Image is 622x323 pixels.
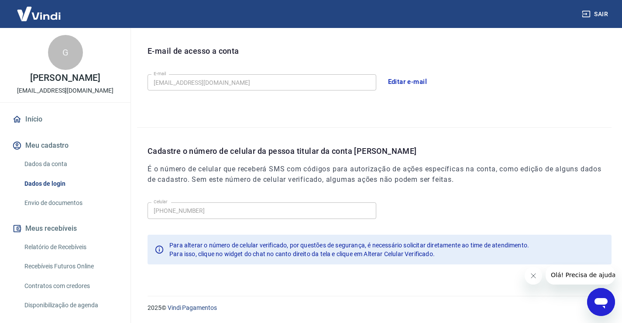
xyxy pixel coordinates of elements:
[587,288,615,316] iframe: Botão para abrir a janela de mensagens
[21,194,120,212] a: Envio de documentos
[21,175,120,193] a: Dados de login
[546,265,615,285] iframe: Mensagem da empresa
[21,257,120,275] a: Recebíveis Futuros Online
[148,145,612,157] p: Cadastre o número de celular da pessoa titular da conta [PERSON_NAME]
[154,198,168,205] label: Celular
[21,277,120,295] a: Contratos com credores
[148,164,612,185] h6: É o número de celular que receberá SMS com códigos para autorização de ações específicas na conta...
[21,296,120,314] a: Disponibilização de agenda
[5,6,73,13] span: Olá! Precisa de ajuda?
[383,73,432,91] button: Editar e-mail
[21,238,120,256] a: Relatório de Recebíveis
[580,6,612,22] button: Sair
[10,110,120,129] a: Início
[10,0,67,27] img: Vindi
[525,267,542,285] iframe: Fechar mensagem
[21,155,120,173] a: Dados da conta
[169,242,529,249] span: Para alterar o número de celular verificado, por questões de segurança, é necessário solicitar di...
[10,219,120,238] button: Meus recebíveis
[10,136,120,155] button: Meu cadastro
[17,86,113,95] p: [EMAIL_ADDRESS][DOMAIN_NAME]
[154,70,166,77] label: E-mail
[48,35,83,70] div: G
[148,303,601,313] p: 2025 ©
[168,304,217,311] a: Vindi Pagamentos
[148,45,239,57] p: E-mail de acesso a conta
[30,73,100,83] p: [PERSON_NAME]
[169,250,435,257] span: Para isso, clique no widget do chat no canto direito da tela e clique em Alterar Celular Verificado.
